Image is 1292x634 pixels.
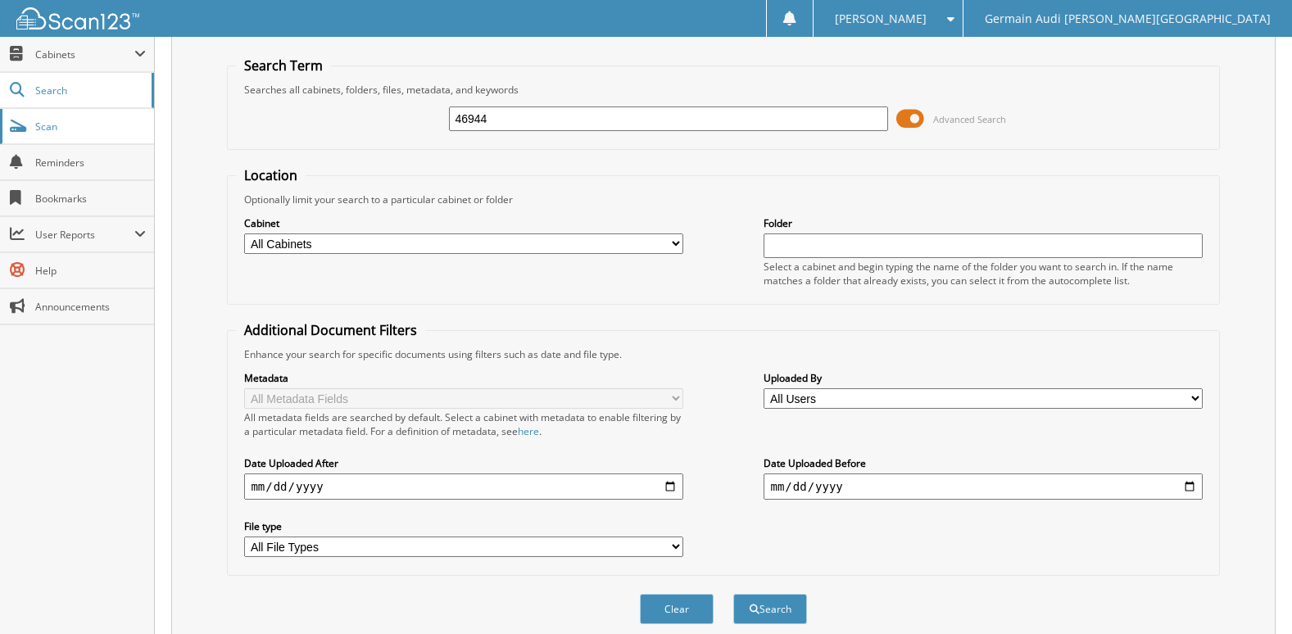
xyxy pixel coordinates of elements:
legend: Location [236,166,306,184]
span: Announcements [35,300,146,314]
label: Metadata [244,371,682,385]
span: [PERSON_NAME] [835,14,927,24]
button: Clear [640,594,714,624]
input: end [764,473,1202,500]
button: Search [733,594,807,624]
legend: Additional Document Filters [236,321,425,339]
img: scan123-logo-white.svg [16,7,139,29]
label: Date Uploaded Before [764,456,1202,470]
div: All metadata fields are searched by default. Select a cabinet with metadata to enable filtering b... [244,410,682,438]
iframe: Chat Widget [1210,555,1292,634]
div: Select a cabinet and begin typing the name of the folder you want to search in. If the name match... [764,260,1202,288]
div: Enhance your search for specific documents using filters such as date and file type. [236,347,1210,361]
label: File type [244,519,682,533]
span: Reminders [35,156,146,170]
div: Searches all cabinets, folders, files, metadata, and keywords [236,83,1210,97]
span: Cabinets [35,48,134,61]
label: Cabinet [244,216,682,230]
span: Help [35,264,146,278]
span: Advanced Search [933,113,1006,125]
a: here [518,424,539,438]
div: Optionally limit your search to a particular cabinet or folder [236,192,1210,206]
legend: Search Term [236,57,331,75]
span: Scan [35,120,146,134]
label: Uploaded By [764,371,1202,385]
span: Bookmarks [35,192,146,206]
label: Folder [764,216,1202,230]
span: Search [35,84,143,97]
span: Germain Audi [PERSON_NAME][GEOGRAPHIC_DATA] [985,14,1271,24]
span: User Reports [35,228,134,242]
label: Date Uploaded After [244,456,682,470]
input: start [244,473,682,500]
